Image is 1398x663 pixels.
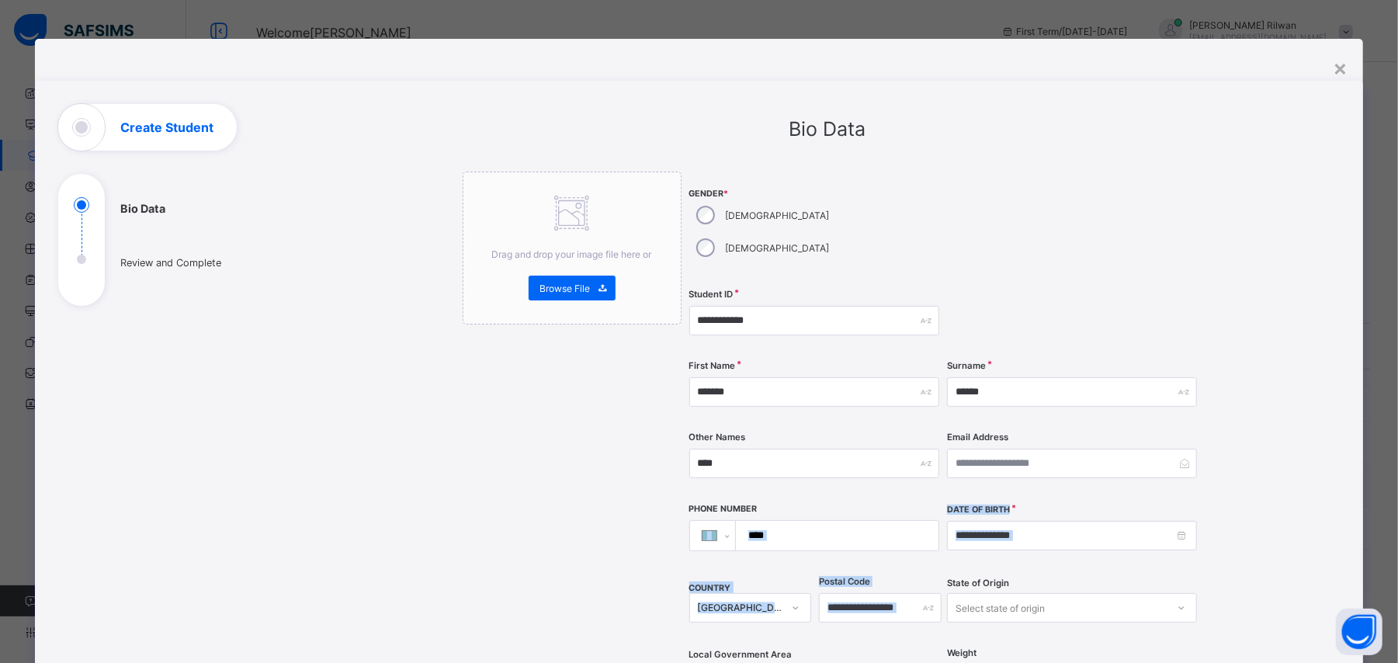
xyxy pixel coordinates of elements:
[726,242,830,254] label: [DEMOGRAPHIC_DATA]
[947,505,1010,515] label: Date of Birth
[689,583,731,593] span: COUNTRY
[540,283,591,294] span: Browse File
[726,210,830,221] label: [DEMOGRAPHIC_DATA]
[689,360,736,371] label: First Name
[947,360,986,371] label: Surname
[463,172,682,325] div: Drag and drop your image file here orBrowse File
[1333,54,1348,81] div: ×
[689,189,939,199] span: Gender
[947,578,1009,588] span: State of Origin
[689,649,793,660] span: Local Government Area
[698,602,783,614] div: [GEOGRAPHIC_DATA]
[120,121,213,134] h1: Create Student
[947,432,1008,443] label: Email Address
[689,504,758,514] label: Phone Number
[956,593,1045,623] div: Select state of origin
[947,647,977,658] label: Weight
[789,117,866,141] span: Bio Data
[689,432,746,443] label: Other Names
[819,576,870,587] label: Postal Code
[689,289,734,300] label: Student ID
[492,248,652,260] span: Drag and drop your image file here or
[1336,609,1382,655] button: Open asap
